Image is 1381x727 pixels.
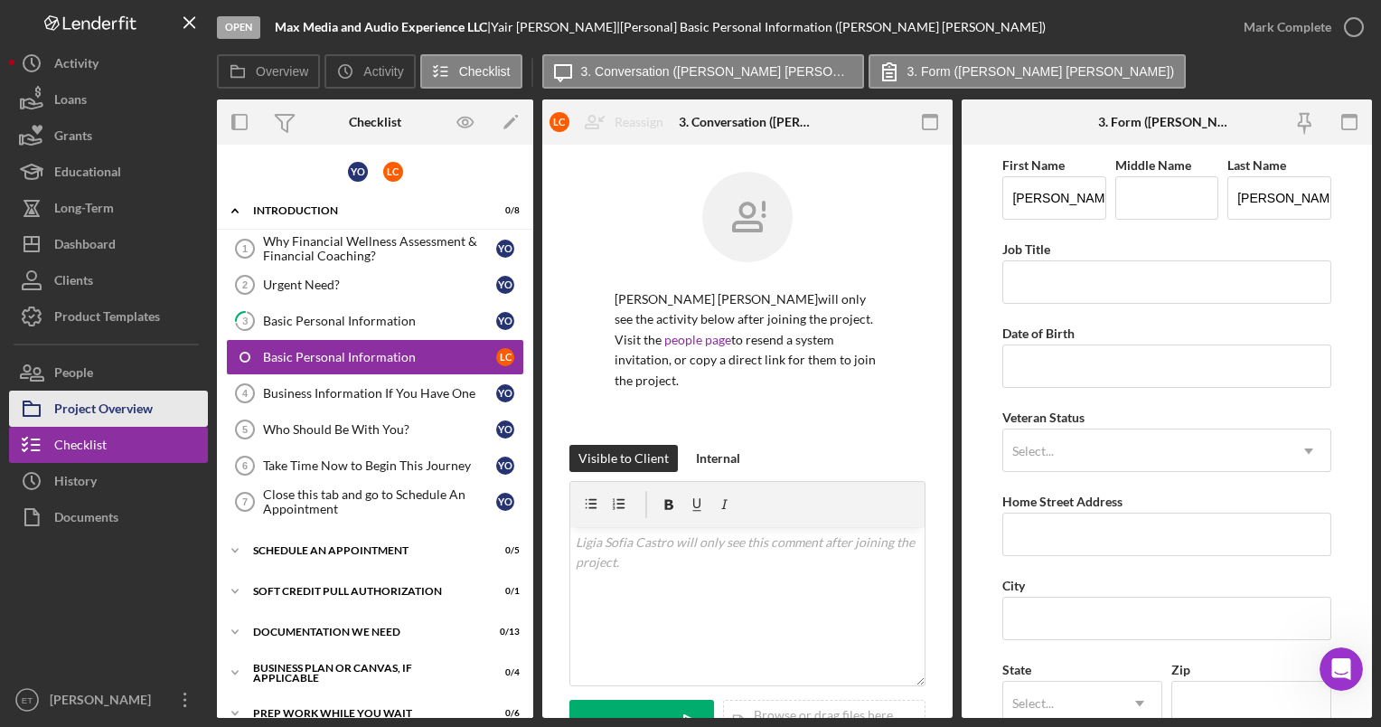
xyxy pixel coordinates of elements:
div: Select... [1012,696,1054,711]
div: Y O [496,312,514,330]
button: Documents [9,499,208,535]
text: ET [22,695,33,705]
div: Project Overview [54,391,153,431]
div: L C [496,348,514,366]
div: [DATE] [14,359,347,383]
a: Project Overview [9,391,208,427]
button: Gif picker [57,571,71,585]
p: The team can also help [88,23,225,41]
div: Dashboard [54,226,116,267]
div: 3. Form ([PERSON_NAME] [PERSON_NAME]) [1098,115,1235,129]
div: Open [217,16,260,39]
div: Operator says… [14,437,347,496]
button: Product Templates [9,298,208,335]
label: Middle Name [1115,157,1191,173]
div: Who Should Be With You? [263,422,496,437]
div: 0 / 13 [487,627,520,637]
div: Mark Complete [1244,9,1331,45]
div: Cool, thanks! [249,316,333,334]
div: Grants [54,118,92,158]
div: 0 / 6 [487,708,520,719]
div: 0 / 1 [487,586,520,597]
div: Close [317,7,350,40]
label: Last Name [1227,157,1286,173]
div: Prep Work While You Wait [253,708,474,719]
div: Urgent Need? [263,278,496,292]
div: Documentation We Need [253,627,474,637]
button: Loans [9,81,208,118]
img: Profile image for Operator [52,10,80,39]
button: Home [283,7,317,42]
button: Overview [217,54,320,89]
div: Edris says… [14,305,347,359]
div: 3. Conversation ([PERSON_NAME] [PERSON_NAME]) [679,115,815,129]
div: Y O [496,457,514,475]
div: Reassign [615,104,663,140]
tspan: 1 [242,243,248,254]
button: Dashboard [9,226,208,262]
a: 6Take Time Now to Begin This JourneyYO [226,448,524,484]
div: Y O [496,276,514,294]
button: Emoji picker [28,571,42,585]
div: Basic Personal Information [263,350,496,364]
div: Internal [696,445,740,472]
div: 0 / 5 [487,545,520,556]
button: 3. Form ([PERSON_NAME] [PERSON_NAME]) [869,54,1187,89]
div: Documents [54,499,118,540]
button: People [9,354,208,391]
div: You're welcome. Have a great day! [29,394,249,412]
textarea: Message… [15,533,346,563]
button: Checklist [9,427,208,463]
a: [URL][DOMAIN_NAME] [89,174,230,188]
h1: Operator [88,9,152,23]
button: Activity [9,45,208,81]
label: Overview [256,64,308,79]
div: [PERSON_NAME] [29,262,282,280]
div: [PERSON_NAME] [45,682,163,722]
div: 0 / 4 [487,667,520,678]
a: 4Business Information If You Have OneYO [226,375,524,411]
a: 1Why Financial Wellness Assessment & Financial Coaching?YO [226,231,524,267]
a: [EMAIL_ADDRESS][DOMAIN_NAME] [39,85,260,99]
div: Product Templates [54,298,160,339]
div: Please let me know if you have additional questions. [29,200,282,235]
div: Why Financial Wellness Assessment & Financial Coaching? [263,234,496,263]
a: Basic Personal InformationLC [226,339,524,375]
tspan: 4 [242,388,249,399]
label: Checklist [459,64,511,79]
button: Long-Term [9,190,208,226]
label: Zip [1171,662,1190,677]
label: First Name [1002,157,1065,173]
a: 2Urgent Need?YO [226,267,524,303]
tspan: 3 [242,315,248,326]
div: Basic Personal Information [263,314,496,328]
div: Educational [54,154,121,194]
label: 3. Conversation ([PERSON_NAME] [PERSON_NAME]) [581,64,852,79]
div: Y O [496,384,514,402]
p: [PERSON_NAME] [PERSON_NAME] will only see the activity below after joining the project. Visit the... [615,289,880,391]
div: Checklist [54,427,107,467]
div: Christina says… [14,383,347,438]
div: Y O [348,162,368,182]
label: 3. Form ([PERSON_NAME] [PERSON_NAME]) [907,64,1175,79]
a: people page [664,332,731,347]
div: Activity [54,45,99,86]
button: Visible to Client [569,445,678,472]
tspan: 2 [242,279,248,290]
div: History [54,463,97,504]
label: City [1002,578,1025,593]
button: Educational [9,154,208,190]
div: Help [PERSON_NAME] understand how they’re doing: [29,448,282,483]
label: Activity [363,64,403,79]
tspan: 5 [242,424,248,435]
div: L C [550,112,569,132]
div: Business Information If You Have One [263,386,496,401]
label: Home Street Address [1002,494,1123,509]
a: 5Who Should Be With You?YO [226,411,524,448]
